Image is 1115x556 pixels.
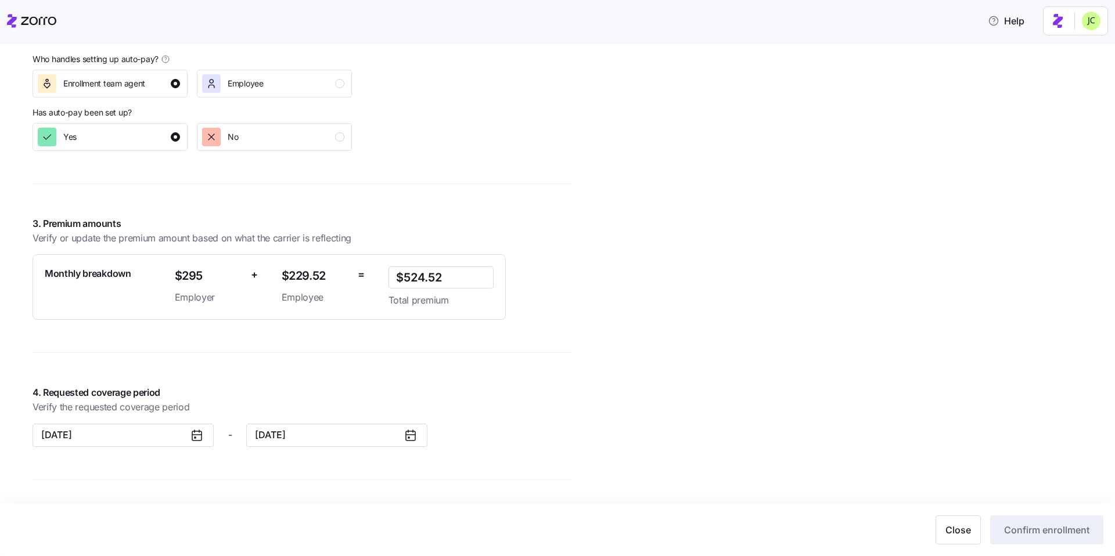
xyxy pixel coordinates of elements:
[175,266,242,286] span: $295
[228,131,238,143] span: No
[63,78,145,89] span: Enrollment team agent
[45,266,131,281] span: Monthly breakdown
[63,131,77,143] span: Yes
[246,424,427,447] button: [DATE]
[988,14,1024,28] span: Help
[945,523,971,537] span: Close
[936,515,981,544] button: Close
[389,293,494,308] span: Total premium
[251,266,258,283] span: +
[228,78,264,89] span: Employee
[990,515,1103,544] button: Confirm enrollment
[282,290,348,305] span: Employee
[33,400,571,414] span: Verify the requested coverage period
[1004,523,1089,537] span: Confirm enrollment
[358,266,365,283] span: =
[175,290,242,305] span: Employer
[33,107,132,118] span: Has auto-pay been set up?
[33,53,159,65] span: Who handles setting up auto-pay?
[33,385,571,400] span: 4. Requested coverage period
[33,424,214,447] button: [DATE]
[33,216,571,231] span: 3. Premium amounts
[282,266,348,286] span: $229.52
[33,231,351,245] span: Verify or update the premium amount based on what the carrier is reflecting
[979,9,1034,33] button: Help
[228,428,232,442] span: -
[1082,12,1100,30] img: 0d5040ea9766abea509702906ec44285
